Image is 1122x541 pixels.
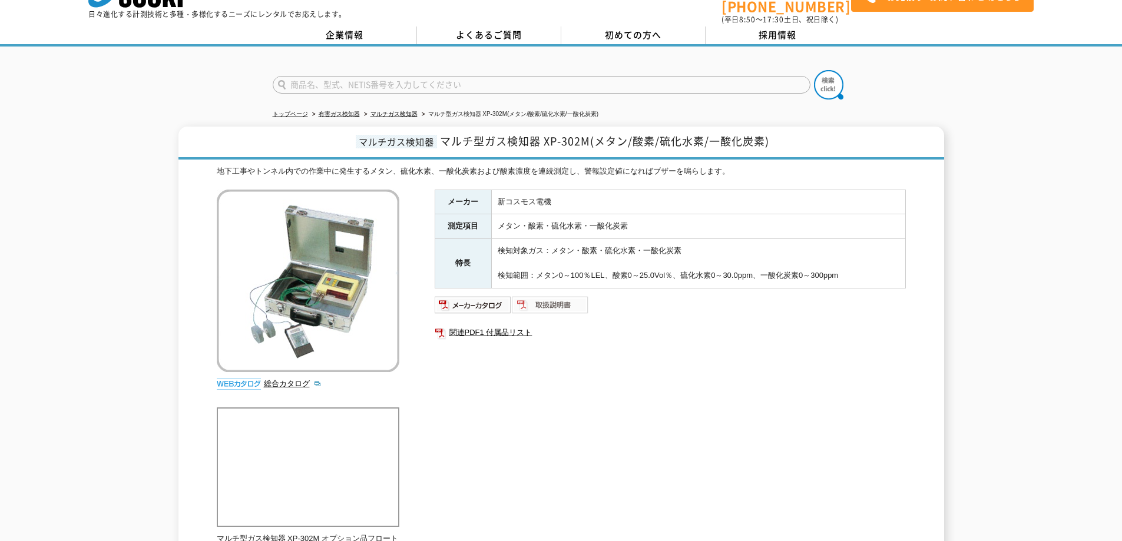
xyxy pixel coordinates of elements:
img: メーカーカタログ [435,296,512,314]
a: 採用情報 [706,26,850,44]
input: 商品名、型式、NETIS番号を入力してください [273,76,810,94]
a: 関連PDF1 付属品リスト [435,325,906,340]
span: 17:30 [763,14,784,25]
td: メタン・酸素・硫化水素・一酸化炭素 [491,214,905,239]
th: メーカー [435,190,491,214]
span: マルチ型ガス検知器 XP-302M(メタン/酸素/硫化水素/一酸化炭素) [440,133,769,149]
th: 測定項目 [435,214,491,239]
p: 日々進化する計測技術と多種・多様化するニーズにレンタルでお応えします。 [88,11,346,18]
img: 取扱説明書 [512,296,589,314]
img: btn_search.png [814,70,843,99]
a: 有害ガス検知器 [319,111,360,117]
img: webカタログ [217,378,261,390]
a: 企業情報 [273,26,417,44]
th: 特長 [435,239,491,288]
span: 初めての方へ [605,28,661,41]
span: マルチガス検知器 [356,135,437,148]
a: 初めての方へ [561,26,706,44]
td: 検知対象ガス：メタン・酸素・硫化水素・一酸化炭素 検知範囲：メタン0～100％LEL、酸素0～25.0Vol％、硫化水素0～30.0ppm、一酸化炭素0～300ppm [491,239,905,288]
a: トップページ [273,111,308,117]
span: (平日 ～ 土日、祝日除く) [721,14,838,25]
span: 8:50 [739,14,756,25]
img: マルチ型ガス検知器 XP-302M(メタン/酸素/硫化水素/一酸化炭素) [217,190,399,372]
li: マルチ型ガス検知器 XP-302M(メタン/酸素/硫化水素/一酸化炭素) [419,108,598,121]
a: よくあるご質問 [417,26,561,44]
td: 新コスモス電機 [491,190,905,214]
div: 地下工事やトンネル内での作業中に発生するメタン、硫化水素、一酸化炭素および酸素濃度を連続測定し、警報設定値になればブザーを鳴らします。 [217,165,906,178]
a: 総合カタログ [264,379,322,388]
a: メーカーカタログ [435,303,512,312]
a: マルチガス検知器 [370,111,418,117]
a: 取扱説明書 [512,303,589,312]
